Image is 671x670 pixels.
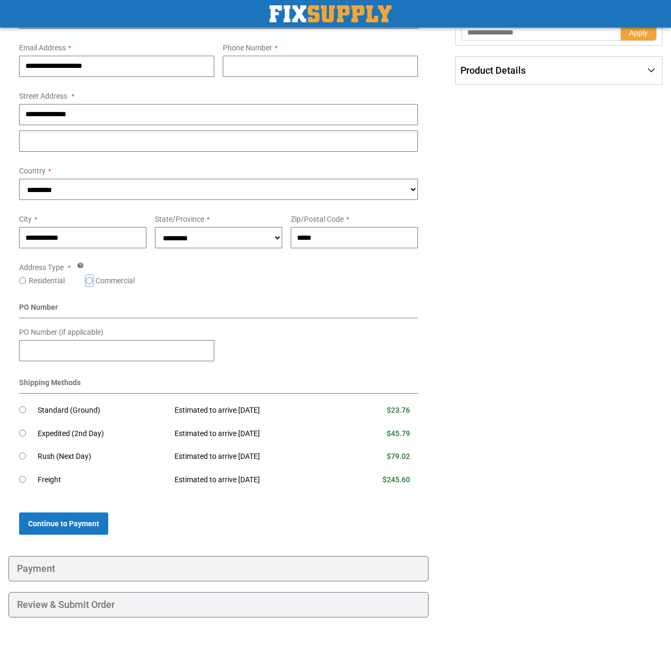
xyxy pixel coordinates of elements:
button: Apply [621,24,657,41]
span: Product Details [460,65,526,76]
span: Apply [629,29,648,37]
td: Estimated to arrive [DATE] [167,422,343,446]
div: Shipping Methods [19,377,418,394]
span: Continue to Payment [28,519,99,528]
span: $45.79 [387,429,410,438]
td: Estimated to arrive [DATE] [167,399,343,422]
div: PO Number [19,302,418,318]
button: Continue to Payment [19,512,108,535]
span: City [19,215,32,223]
td: Rush (Next Day) [38,445,167,468]
a: store logo [269,5,391,22]
span: Street Address [19,92,67,100]
label: Residential [29,275,65,286]
span: PO Number (if applicable) [19,328,103,336]
span: $245.60 [382,475,410,484]
td: Estimated to arrive [DATE] [167,468,343,492]
span: $79.02 [387,452,410,460]
td: Expedited (2nd Day) [38,422,167,446]
span: Email Address [19,43,66,52]
span: Zip/Postal Code [291,215,344,223]
img: Fix Industrial Supply [269,5,391,22]
label: Commercial [95,275,135,286]
div: Review & Submit Order [8,592,429,617]
div: Payment [8,556,429,581]
span: $23.76 [387,406,410,414]
span: Country [19,167,46,175]
span: State/Province [155,215,204,223]
td: Estimated to arrive [DATE] [167,445,343,468]
span: Address Type [19,263,64,272]
td: Standard (Ground) [38,399,167,422]
span: Phone Number [223,43,272,52]
td: Freight [38,468,167,492]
